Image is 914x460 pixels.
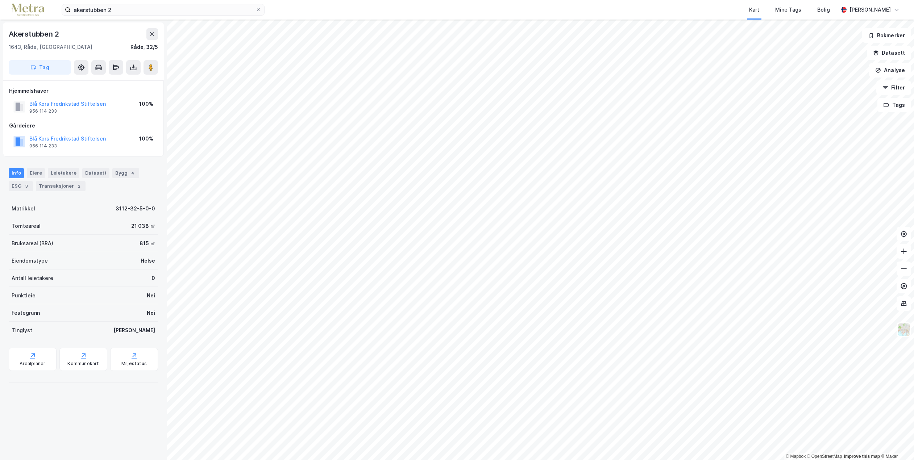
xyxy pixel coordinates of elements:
[112,168,139,178] div: Bygg
[67,361,99,367] div: Kommunekart
[141,256,155,265] div: Helse
[139,100,153,108] div: 100%
[786,454,806,459] a: Mapbox
[36,181,86,191] div: Transaksjoner
[9,181,33,191] div: ESG
[878,425,914,460] div: Kontrollprogram for chat
[862,28,911,43] button: Bokmerker
[12,204,35,213] div: Matrikkel
[48,168,79,178] div: Leietakere
[9,43,92,51] div: 1643, Råde, [GEOGRAPHIC_DATA]
[147,291,155,300] div: Nei
[130,43,158,51] div: Råde, 32/5
[844,454,880,459] a: Improve this map
[749,5,759,14] div: Kart
[867,46,911,60] button: Datasett
[12,291,36,300] div: Punktleie
[775,5,801,14] div: Mine Tags
[9,28,60,40] div: Akerstubben 2
[71,4,255,15] input: Søk på adresse, matrikkel, gårdeiere, leietakere eller personer
[12,309,40,317] div: Festegrunn
[75,183,83,190] div: 2
[23,183,30,190] div: 3
[116,204,155,213] div: 3112-32-5-0-0
[82,168,109,178] div: Datasett
[12,274,53,283] div: Antall leietakere
[878,425,914,460] iframe: Chat Widget
[20,361,45,367] div: Arealplaner
[12,326,32,335] div: Tinglyst
[9,87,158,95] div: Hjemmelshaver
[897,323,911,336] img: Z
[140,239,155,248] div: 815 ㎡
[29,108,57,114] div: 956 114 233
[877,98,911,112] button: Tags
[12,222,41,230] div: Tomteareal
[29,143,57,149] div: 956 114 233
[807,454,842,459] a: OpenStreetMap
[12,4,44,16] img: metra-logo.256734c3b2bbffee19d4.png
[151,274,155,283] div: 0
[9,168,24,178] div: Info
[12,256,48,265] div: Eiendomstype
[817,5,830,14] div: Bolig
[876,80,911,95] button: Filter
[113,326,155,335] div: [PERSON_NAME]
[12,239,53,248] div: Bruksareal (BRA)
[9,60,71,75] button: Tag
[147,309,155,317] div: Nei
[121,361,147,367] div: Miljøstatus
[9,121,158,130] div: Gårdeiere
[131,222,155,230] div: 21 038 ㎡
[849,5,891,14] div: [PERSON_NAME]
[27,168,45,178] div: Eiere
[129,170,136,177] div: 4
[869,63,911,78] button: Analyse
[139,134,153,143] div: 100%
